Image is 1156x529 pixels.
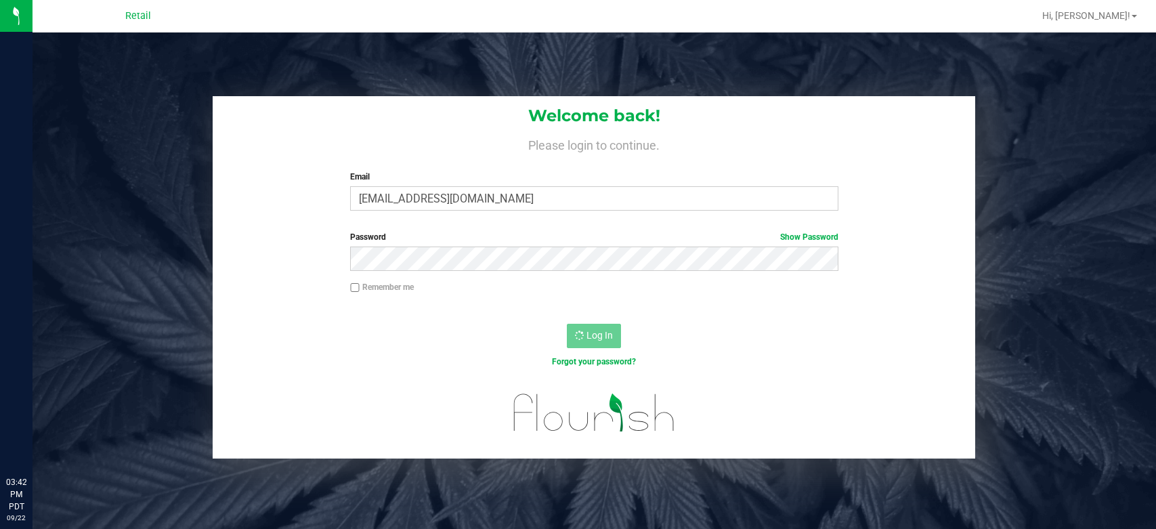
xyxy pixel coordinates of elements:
[350,171,838,183] label: Email
[213,107,975,125] h1: Welcome back!
[350,283,360,293] input: Remember me
[780,232,838,242] a: Show Password
[350,281,414,293] label: Remember me
[6,513,26,523] p: 09/22
[586,330,613,341] span: Log In
[567,324,621,348] button: Log In
[499,382,689,444] img: flourish_logo.svg
[6,476,26,513] p: 03:42 PM PDT
[350,232,386,242] span: Password
[125,10,151,22] span: Retail
[552,357,636,366] a: Forgot your password?
[1042,10,1130,21] span: Hi, [PERSON_NAME]!
[213,135,975,152] h4: Please login to continue.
